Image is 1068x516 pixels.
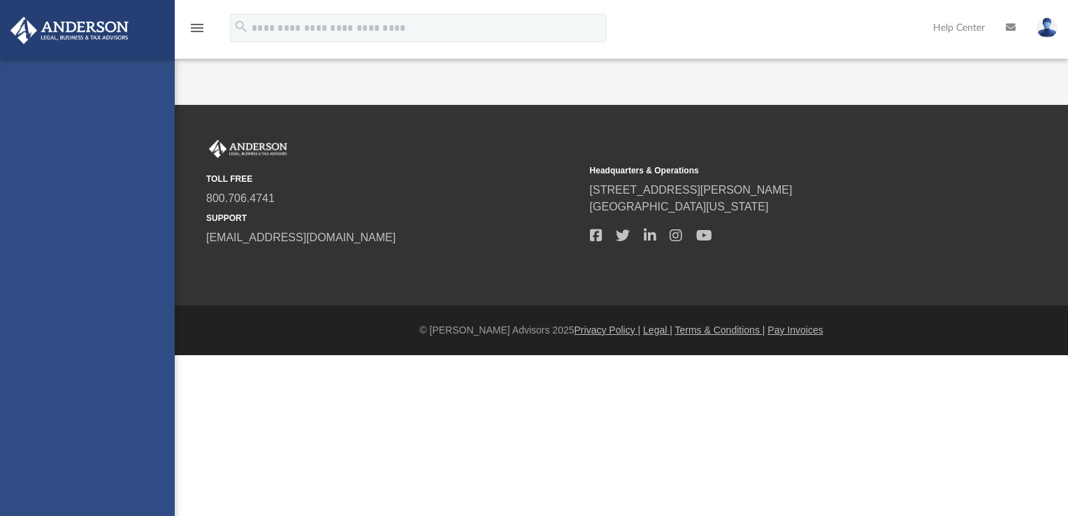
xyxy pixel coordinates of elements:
[575,324,641,336] a: Privacy Policy |
[189,27,205,36] a: menu
[206,140,290,158] img: Anderson Advisors Platinum Portal
[675,324,765,336] a: Terms & Conditions |
[1037,17,1058,38] img: User Pic
[643,324,672,336] a: Legal |
[6,17,133,44] img: Anderson Advisors Platinum Portal
[767,324,823,336] a: Pay Invoices
[590,201,769,213] a: [GEOGRAPHIC_DATA][US_STATE]
[233,19,249,34] i: search
[206,192,275,204] a: 800.706.4741
[189,20,205,36] i: menu
[206,173,580,185] small: TOLL FREE
[206,231,396,243] a: [EMAIL_ADDRESS][DOMAIN_NAME]
[175,323,1068,338] div: © [PERSON_NAME] Advisors 2025
[206,212,580,224] small: SUPPORT
[590,164,964,177] small: Headquarters & Operations
[590,184,793,196] a: [STREET_ADDRESS][PERSON_NAME]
